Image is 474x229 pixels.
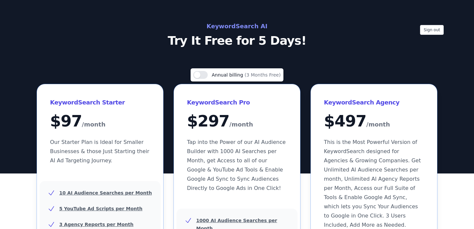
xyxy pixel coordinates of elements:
span: /month [229,119,253,130]
h3: KeywordSearch Starter [50,97,150,108]
button: Sign out [420,25,444,35]
div: $ 297 [187,113,287,130]
u: 10 AI Audience Searches per Month [59,190,152,195]
u: 3 Agency Reports per Month [59,222,133,227]
span: /month [366,119,390,130]
h3: KeywordSearch Pro [187,97,287,108]
span: (3 Months Free) [245,72,281,78]
div: $ 497 [324,113,424,130]
span: Tap into the Power of our AI Audience Builder with 1000 AI Searches per Month, get Access to all ... [187,139,286,191]
p: Try It Free for 5 Days! [90,34,384,47]
h3: KeywordSearch Agency [324,97,424,108]
span: Our Starter Plan is Ideal for Smaller Businesses & those Just Starting their AI Ad Targeting Jour... [50,139,149,164]
u: 5 YouTube Ad Scripts per Month [59,206,143,211]
span: This is the Most Powerful Version of KeywordSearch designed for Agencies & Growing Companies. Get... [324,139,421,228]
span: /month [82,119,106,130]
div: $ 97 [50,113,150,130]
h2: KeywordSearch AI [90,21,384,32]
span: Annual billing [212,72,245,78]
